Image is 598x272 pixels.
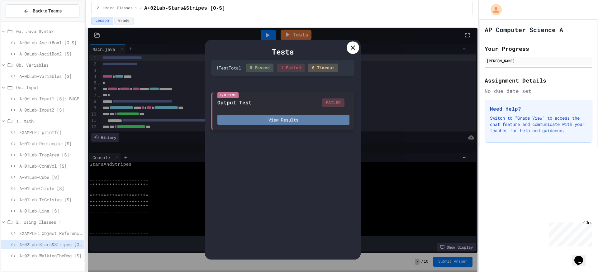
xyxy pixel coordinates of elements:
[19,252,82,259] span: A+02Lab-WalkingTheDog [S]
[33,8,62,14] span: Back to Teams
[546,220,592,246] iframe: chat widget
[97,6,137,11] span: 2. Using Classes 1
[19,129,82,136] span: EXAMPLE: printf()
[19,95,82,102] span: A+0cLab-Input1 [S]: BUGFIX
[490,105,587,112] h3: Need Help?
[217,92,239,98] div: I/O Test
[19,151,82,158] span: A+01Lab-TrapArea [S]
[91,17,113,25] button: Lesson
[16,219,82,225] span: 2. Using Classes 1
[144,5,225,12] span: A+02Lab-Stars&Stripes [O-S]
[16,118,82,124] span: 1. Math
[490,115,587,134] p: Switch to "Grade View" to access the chat feature and communicate with your teacher for help and ...
[211,46,354,57] div: Tests
[217,115,349,125] button: View Results
[6,4,79,18] button: Back to Teams
[140,6,142,11] span: /
[16,28,82,35] span: 0a. Java Syntax
[19,73,82,79] span: A+0bLab-Variables [S]
[19,241,82,248] span: A+02Lab-Stars&Stripes [O-S]
[246,64,273,72] div: 0 Passed
[19,174,82,180] span: A+01Lab-Cube [S]
[19,163,82,169] span: A+01Lab-ConeVol [S]
[2,2,43,40] div: Chat with us now!Close
[16,84,82,91] span: Oc. Input
[16,62,82,68] span: 0b. Variables
[485,76,592,85] h2: Assignment Details
[114,17,134,25] button: Grade
[217,99,252,106] div: Output Test
[19,50,82,57] span: A+0aLab-AsciiBox2 [S]
[19,39,82,46] span: A+0aLab-AsciiBox1 [O-S]
[322,98,344,107] div: FAILED
[485,44,592,53] h2: Your Progress
[484,2,503,17] div: My Account
[19,107,82,113] span: A+0cLab-Input2 [S]
[277,64,305,72] div: 1 Failed
[216,64,241,71] div: 1 Test Total
[19,185,82,192] span: A+01Lab-Circle [S]
[19,230,82,236] span: EXAMPLE: Object References
[485,25,563,34] h1: AP Computer Science A
[19,196,82,203] span: A+01Lab-ToCelsius [S]
[485,87,592,95] div: No due date set
[572,247,592,266] iframe: chat widget
[308,64,338,72] div: 0 Timeout
[486,58,591,64] div: [PERSON_NAME]
[19,140,82,147] span: A+01Lab-Rectangle [S]
[19,208,82,214] span: A+01Lab-Line [S]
